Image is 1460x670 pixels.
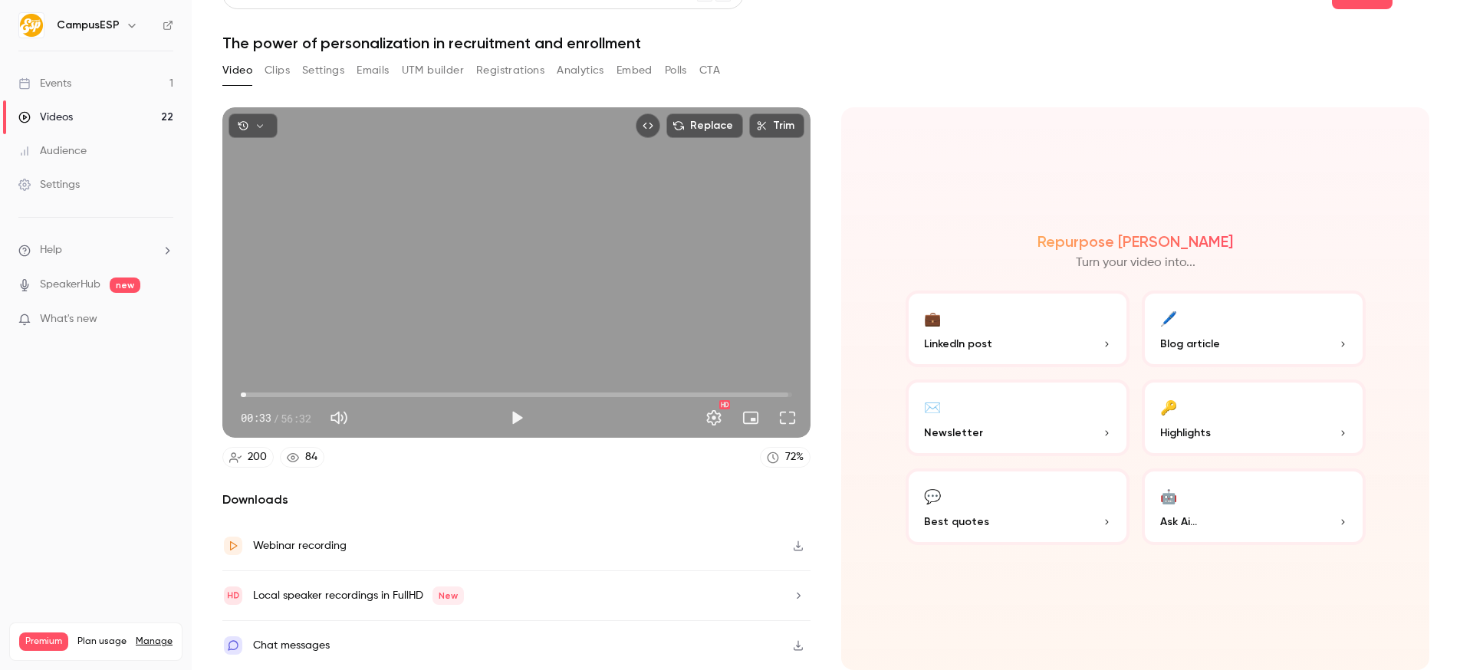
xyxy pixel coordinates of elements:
div: Chat messages [253,636,330,655]
span: Best quotes [924,514,989,530]
span: new [110,278,140,293]
button: Full screen [772,402,803,433]
iframe: Noticeable Trigger [155,313,173,327]
span: Blog article [1160,336,1220,352]
span: What's new [40,311,97,327]
button: UTM builder [402,58,464,83]
span: Premium [19,632,68,651]
span: LinkedIn post [924,336,992,352]
h2: Repurpose [PERSON_NAME] [1037,232,1233,251]
button: CTA [699,58,720,83]
button: Trim [749,113,804,138]
a: 84 [280,447,324,468]
button: Registrations [476,58,544,83]
button: Embed video [636,113,660,138]
p: Turn your video into... [1076,254,1195,272]
button: ✉️Newsletter [906,379,1130,456]
button: Play [501,402,532,433]
span: 00:33 [241,410,271,426]
div: ✉️ [924,395,941,419]
li: help-dropdown-opener [18,242,173,258]
img: CampusESP [19,13,44,38]
div: 🖊️ [1160,306,1177,330]
div: 💬 [924,484,941,507]
button: 💼LinkedIn post [906,291,1130,367]
a: 200 [222,447,274,468]
div: 🔑 [1160,395,1177,419]
div: 💼 [924,306,941,330]
button: Analytics [557,58,604,83]
button: Clips [265,58,290,83]
div: Videos [18,110,73,125]
button: Polls [665,58,687,83]
button: Mute [324,402,354,433]
div: Local speaker recordings in FullHD [253,586,464,605]
div: HD [719,400,730,409]
button: Settings [302,58,344,83]
button: 🔑Highlights [1142,379,1366,456]
span: 56:32 [281,410,311,426]
span: Help [40,242,62,258]
span: Newsletter [924,425,983,441]
button: Embed [617,58,653,83]
div: 200 [248,449,267,465]
button: Emails [357,58,389,83]
button: 🤖Ask Ai... [1142,468,1366,545]
h2: Downloads [222,491,811,509]
div: 00:33 [241,410,311,426]
span: Plan usage [77,636,127,648]
div: Webinar recording [253,537,347,555]
button: Video [222,58,252,83]
div: 72 % [785,449,804,465]
a: SpeakerHub [40,277,100,293]
div: 🤖 [1160,484,1177,507]
button: 💬Best quotes [906,468,1130,545]
h1: The power of personalization in recruitment and enrollment [222,34,1429,52]
button: Settings [699,402,729,433]
span: Ask Ai... [1160,514,1197,530]
button: 🖊️Blog article [1142,291,1366,367]
button: Replace [666,113,743,138]
span: New [432,586,464,605]
span: / [273,410,279,426]
div: Events [18,76,71,91]
a: Manage [136,636,173,648]
div: Audience [18,143,87,159]
h6: CampusESP [57,18,120,33]
span: Highlights [1160,425,1211,441]
div: Settings [18,177,80,192]
a: 72% [760,447,811,468]
div: 84 [305,449,317,465]
button: Turn on miniplayer [735,402,766,433]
